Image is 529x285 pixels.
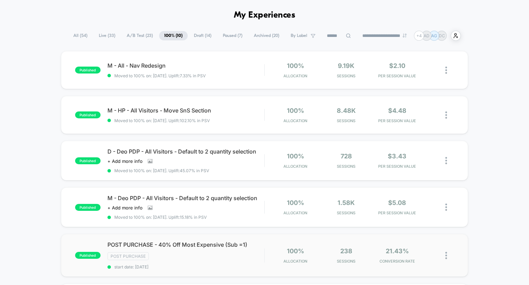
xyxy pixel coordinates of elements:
span: Archived ( 20 ) [249,31,284,40]
span: PER SESSION VALUE [373,118,421,123]
span: Sessions [322,164,370,169]
div: + 4 [414,31,424,41]
span: 238 [340,247,352,255]
span: $5.08 [388,199,406,206]
p: DC [439,33,445,38]
span: 100% [287,107,304,114]
img: close [445,204,447,211]
span: 8.48k [337,107,356,114]
span: Live ( 33 ) [94,31,121,40]
span: M - Deo PDP - All Visitors - Default to 2 quantity selection [107,195,264,202]
span: By Label [291,33,307,38]
span: Sessions [322,118,370,123]
span: 21.43% [386,247,409,255]
span: M - HP - All Visitors - Move SnS Section [107,107,264,114]
img: end [403,33,407,38]
span: PER SESSION VALUE [373,164,421,169]
span: Draft ( 14 ) [189,31,217,40]
span: A/B Test ( 23 ) [122,31,158,40]
img: close [445,111,447,119]
span: start date: [DATE] [107,264,264,269]
span: published [75,67,101,73]
span: 100% [287,153,304,160]
span: All ( 54 ) [68,31,93,40]
span: Allocation [283,164,307,169]
span: 9.19k [338,62,354,69]
span: CONVERSION RATE [373,259,421,264]
span: $3.43 [388,153,406,160]
span: $4.48 [388,107,406,114]
span: 1.58k [338,199,355,206]
p: AG [431,33,437,38]
h1: My Experiences [234,10,295,20]
span: 100% [287,247,304,255]
span: 728 [341,153,352,160]
span: Allocation [283,118,307,123]
span: Moved to 100% on: [DATE] . Uplift: 15.18% in PSV [114,215,207,220]
span: Moved to 100% on: [DATE] . Uplift: 7.33% in PSV [114,73,206,78]
span: $2.10 [389,62,405,69]
span: + Add more info [107,205,143,210]
span: Paused ( 7 ) [218,31,248,40]
span: 100% [287,62,304,69]
p: AD [424,33,429,38]
span: + Add more info [107,158,143,164]
span: POST PURCHASE - 40% Off Most Expensive (Sub =1) [107,241,264,248]
img: close [445,252,447,259]
span: 100% ( 10 ) [159,31,188,40]
span: Moved to 100% on: [DATE] . Uplift: 102.10% in PSV [114,118,210,123]
span: Moved to 100% on: [DATE] . Uplift: 45.07% in PSV [114,168,209,173]
span: Allocation [283,210,307,215]
span: published [75,252,101,259]
span: published [75,157,101,164]
span: published [75,111,101,118]
span: PER SESSION VALUE [373,73,421,78]
span: Sessions [322,73,370,78]
img: close [445,157,447,164]
span: Sessions [322,210,370,215]
span: published [75,204,101,211]
span: 100% [287,199,304,206]
span: Allocation [283,73,307,78]
span: D - Deo PDP - All Visitors - Default to 2 quantity selection [107,148,264,155]
span: M - All - Nav Redesign [107,62,264,69]
span: Sessions [322,259,370,264]
span: Post Purchase [107,252,149,260]
span: Allocation [283,259,307,264]
img: close [445,67,447,74]
span: PER SESSION VALUE [373,210,421,215]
